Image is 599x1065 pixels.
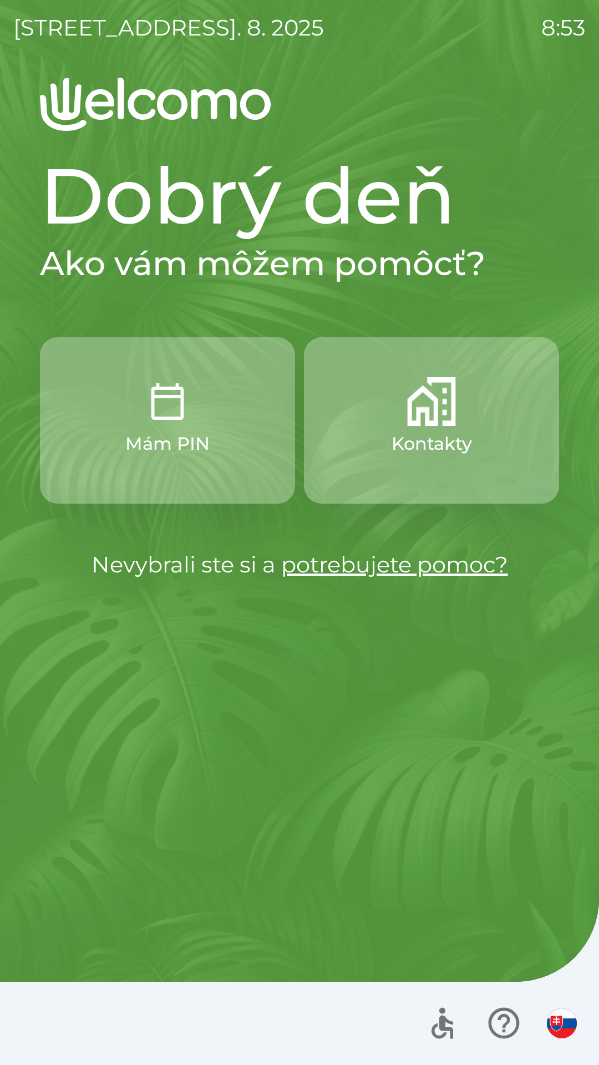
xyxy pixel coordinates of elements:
img: 5e2e28c1-c202-46ef-a5d1-e3942d4b9552.png [143,377,192,426]
img: sk flag [547,1008,577,1038]
p: 8:53 [541,11,586,44]
p: [STREET_ADDRESS]. 8. 2025 [13,11,324,44]
img: b27049de-0b2f-40e4-9c03-fd08ed06dc8a.png [407,377,456,426]
p: Mám PIN [125,430,210,457]
h2: Ako vám môžem pomôcť? [40,243,559,284]
p: Kontakty [392,430,472,457]
a: potrebujete pomoc? [281,551,508,578]
img: Logo [40,78,559,131]
p: Nevybrali ste si a [40,548,559,581]
h1: Dobrý deň [40,149,559,243]
button: Kontakty [304,337,559,504]
button: Mám PIN [40,337,295,504]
